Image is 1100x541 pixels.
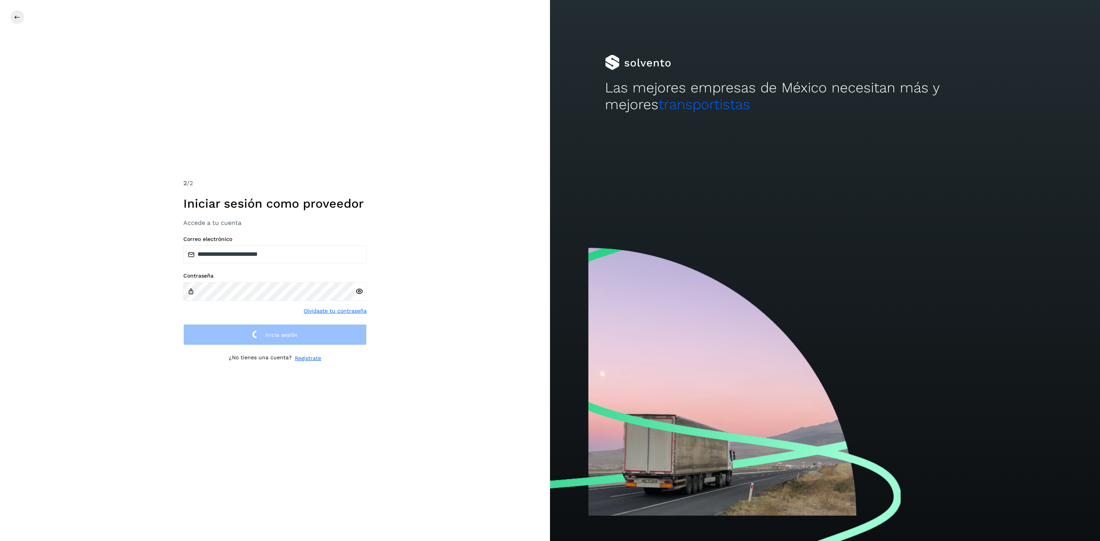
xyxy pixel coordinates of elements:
button: Inicia sesión [183,324,367,345]
div: /2 [183,179,367,188]
span: 2 [183,179,187,187]
h2: Las mejores empresas de México necesitan más y mejores [605,79,1045,113]
p: ¿No tienes una cuenta? [229,354,292,362]
span: Inicia sesión [265,332,298,338]
label: Contraseña [183,273,367,279]
h3: Accede a tu cuenta [183,219,367,226]
a: Regístrate [295,354,321,362]
span: transportistas [658,96,750,113]
h1: Iniciar sesión como proveedor [183,196,367,211]
label: Correo electrónico [183,236,367,242]
a: Olvidaste tu contraseña [304,307,367,315]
